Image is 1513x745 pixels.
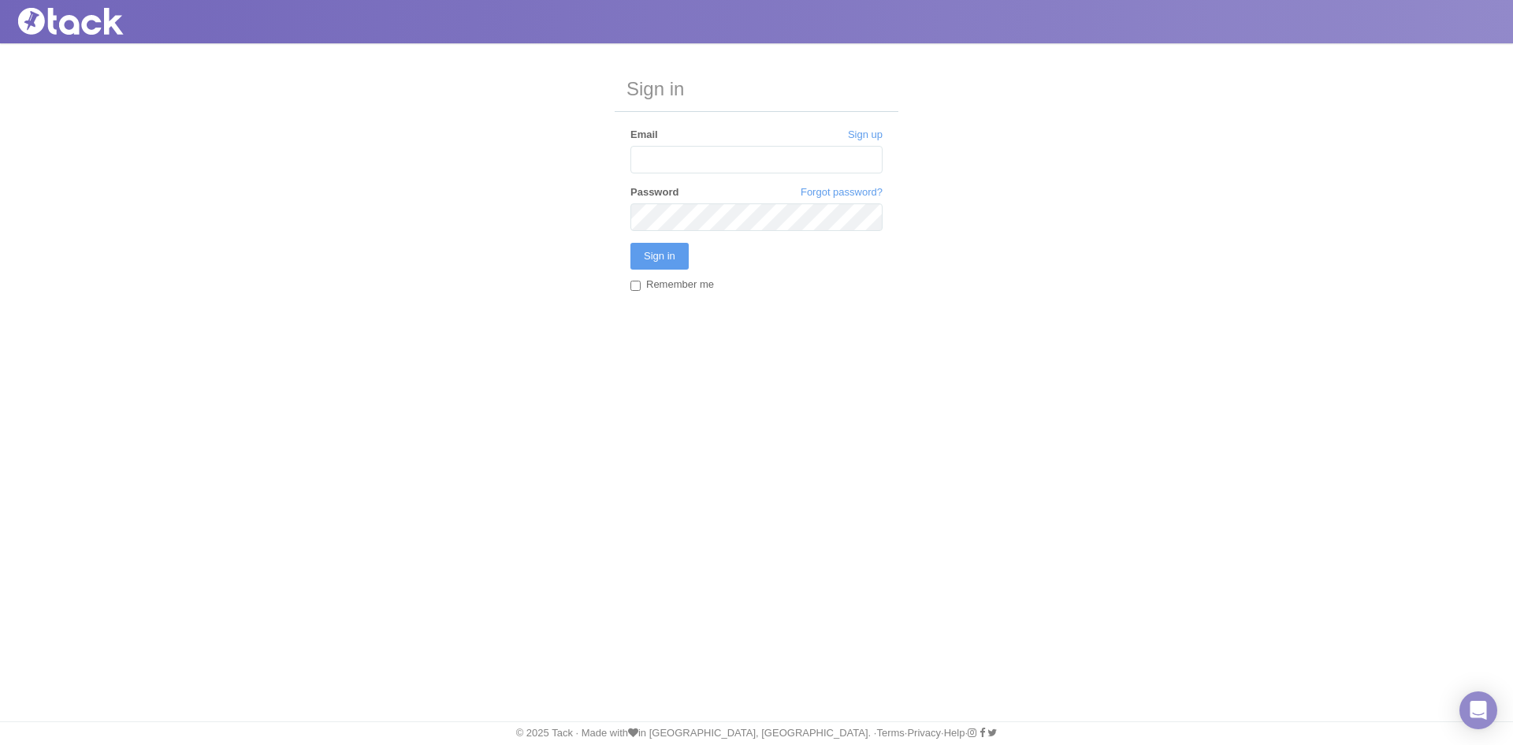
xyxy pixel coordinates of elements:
a: Privacy [907,727,941,739]
a: Help [944,727,965,739]
label: Remember me [630,278,714,294]
h3: Sign in [615,67,898,112]
div: Open Intercom Messenger [1459,691,1497,729]
input: Remember me [630,281,641,291]
input: Sign in [630,243,689,270]
a: Sign up [848,128,883,142]
a: Forgot password? [801,185,883,199]
div: © 2025 Tack · Made with in [GEOGRAPHIC_DATA], [GEOGRAPHIC_DATA]. · · · · [4,726,1509,740]
img: Tack [12,8,169,35]
a: Terms [876,727,904,739]
label: Password [630,185,678,199]
label: Email [630,128,658,142]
